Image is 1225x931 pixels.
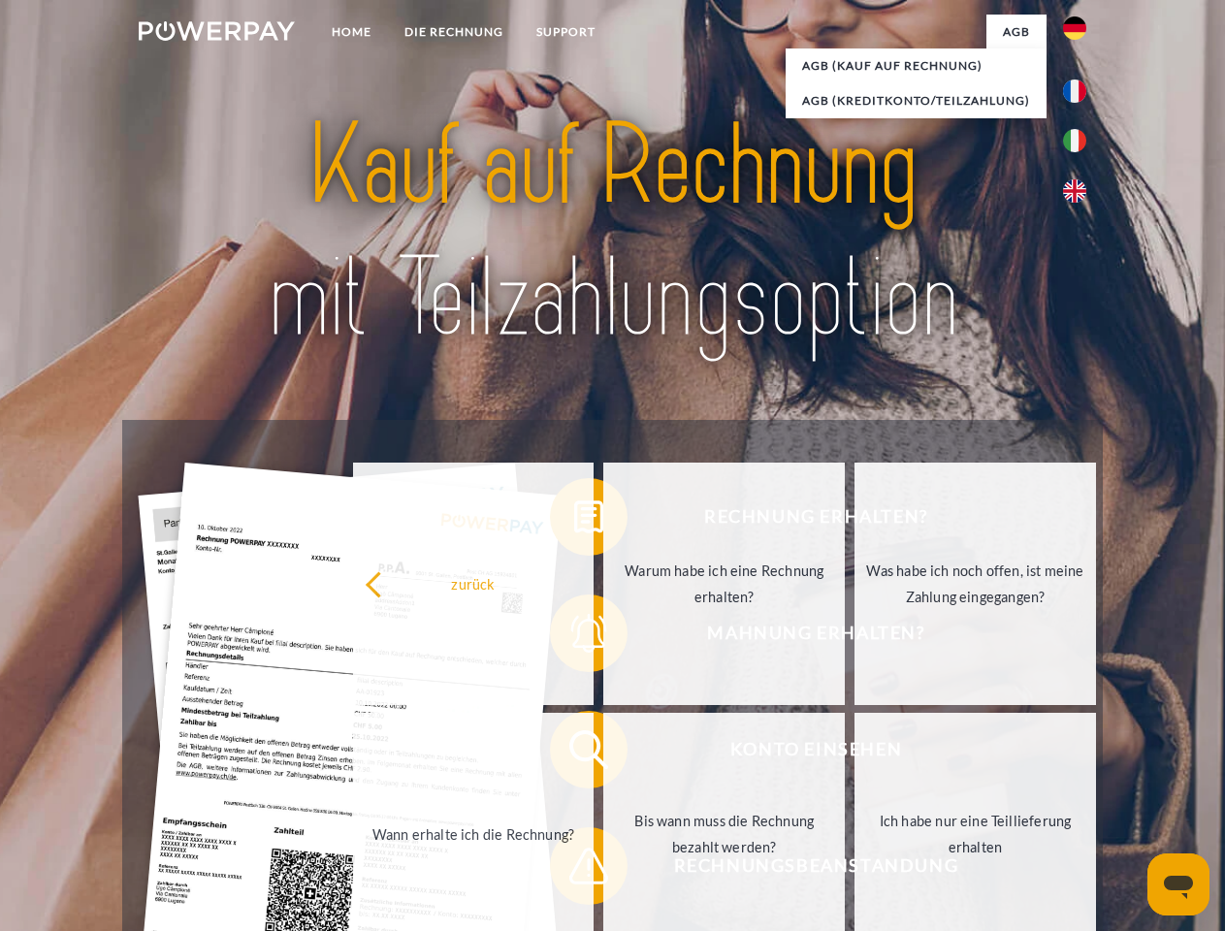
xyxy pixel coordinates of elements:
[986,15,1047,49] a: agb
[520,15,612,49] a: SUPPORT
[1147,853,1209,915] iframe: Schaltfläche zum Öffnen des Messaging-Fensters
[854,463,1096,705] a: Was habe ich noch offen, ist meine Zahlung eingegangen?
[1063,179,1086,203] img: en
[365,570,583,596] div: zurück
[786,48,1047,83] a: AGB (Kauf auf Rechnung)
[185,93,1040,371] img: title-powerpay_de.svg
[1063,16,1086,40] img: de
[786,83,1047,118] a: AGB (Kreditkonto/Teilzahlung)
[365,820,583,847] div: Wann erhalte ich die Rechnung?
[139,21,295,41] img: logo-powerpay-white.svg
[1063,129,1086,152] img: it
[615,808,833,860] div: Bis wann muss die Rechnung bezahlt werden?
[1063,80,1086,103] img: fr
[866,808,1084,860] div: Ich habe nur eine Teillieferung erhalten
[315,15,388,49] a: Home
[388,15,520,49] a: DIE RECHNUNG
[866,558,1084,610] div: Was habe ich noch offen, ist meine Zahlung eingegangen?
[615,558,833,610] div: Warum habe ich eine Rechnung erhalten?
